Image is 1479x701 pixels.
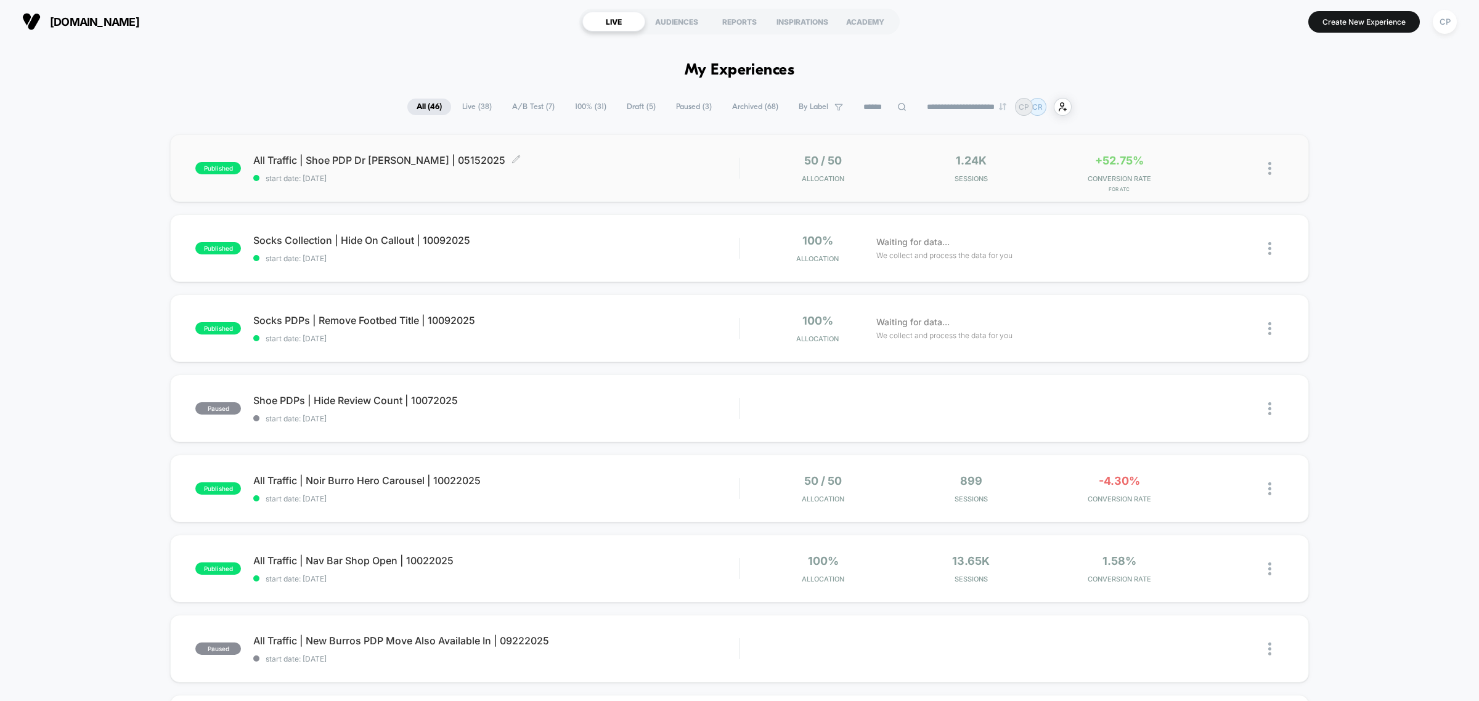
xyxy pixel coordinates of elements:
[253,474,739,487] span: All Traffic | Noir Burro Hero Carousel | 10022025
[667,99,721,115] span: Paused ( 3 )
[253,314,739,326] span: Socks PDPs | Remove Footbed Title | 10092025
[253,414,739,423] span: start date: [DATE]
[22,12,41,31] img: Visually logo
[685,62,795,79] h1: My Experiences
[802,575,844,583] span: Allocation
[253,174,739,183] span: start date: [DATE]
[952,554,990,567] span: 13.65k
[802,314,833,327] span: 100%
[253,634,739,647] span: All Traffic | New Burros PDP Move Also Available In | 09222025
[645,12,708,31] div: AUDIENCES
[566,99,616,115] span: 100% ( 31 )
[802,234,833,247] span: 100%
[253,234,739,246] span: Socks Collection | Hide On Callout | 10092025
[407,99,451,115] span: All ( 46 )
[876,315,950,329] span: Waiting for data...
[999,103,1006,110] img: end
[804,474,842,487] span: 50 / 50
[253,654,739,663] span: start date: [DATE]
[708,12,771,31] div: REPORTS
[1429,9,1461,34] button: CP
[195,402,241,415] span: paused
[1019,102,1029,111] p: CP
[1032,102,1043,111] p: CR
[900,575,1042,583] span: Sessions
[1268,242,1271,255] img: close
[1048,174,1190,183] span: CONVERSION RATE
[960,474,982,487] span: 899
[253,554,739,567] span: All Traffic | Nav Bar Shop Open | 10022025
[799,102,828,111] span: By Label
[253,334,739,343] span: start date: [DATE]
[802,495,844,503] span: Allocation
[1268,322,1271,335] img: close
[802,174,844,183] span: Allocation
[50,15,139,28] span: [DOMAIN_NAME]
[900,174,1042,183] span: Sessions
[1308,11,1420,33] button: Create New Experience
[796,254,839,263] span: Allocation
[18,12,143,31] button: [DOMAIN_NAME]
[956,154,987,167] span: 1.24k
[253,254,739,263] span: start date: [DATE]
[1268,642,1271,655] img: close
[1095,154,1144,167] span: +52.75%
[253,494,739,503] span: start date: [DATE]
[1048,495,1190,503] span: CONVERSION RATE
[503,99,564,115] span: A/B Test ( 7 )
[1268,562,1271,575] img: close
[1048,575,1190,583] span: CONVERSION RATE
[900,495,1042,503] span: Sessions
[253,154,739,166] span: All Traffic | Shoe PDP Dr [PERSON_NAME] | 05152025
[1268,402,1271,415] img: close
[876,235,950,249] span: Waiting for data...
[1433,10,1457,34] div: CP
[1268,162,1271,175] img: close
[195,642,241,655] span: paused
[804,154,842,167] span: 50 / 50
[253,574,739,583] span: start date: [DATE]
[1099,474,1140,487] span: -4.30%
[1268,482,1271,495] img: close
[796,334,839,343] span: Allocation
[876,249,1012,261] span: We collect and process the data for you
[876,330,1012,341] span: We collect and process the data for you
[253,394,739,407] span: Shoe PDPs | Hide Review Count | 10072025
[582,12,645,31] div: LIVE
[195,242,241,254] span: published
[1102,554,1136,567] span: 1.58%
[453,99,501,115] span: Live ( 38 )
[834,12,897,31] div: ACADEMY
[195,162,241,174] span: published
[1048,186,1190,192] span: for ATC
[195,322,241,334] span: published
[771,12,834,31] div: INSPIRATIONS
[808,554,839,567] span: 100%
[195,482,241,495] span: published
[195,562,241,575] span: published
[723,99,788,115] span: Archived ( 68 )
[617,99,665,115] span: Draft ( 5 )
